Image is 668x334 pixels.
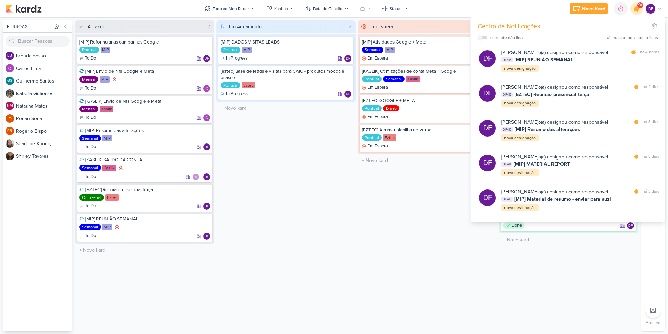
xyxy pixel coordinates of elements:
[483,88,492,98] p: DF
[203,55,210,62] div: Diego Freitas
[79,203,96,210] div: To Do
[79,173,96,180] div: To Do
[6,64,14,72] img: Carlos Lima
[7,54,12,58] p: bb
[501,65,539,72] div: nova designação
[16,90,72,97] div: I s a b e l l a G u t i e r r e s
[643,84,659,91] div: há 2 dias
[203,55,210,62] div: Responsável: Diego Freitas
[85,55,96,62] p: To Do
[362,84,388,91] div: Em Espera
[102,165,116,171] div: Kaslik
[501,127,513,132] span: DF412
[6,102,14,110] div: Natasha Matos
[88,23,104,30] div: A Fazer
[203,143,210,150] div: Diego Freitas
[362,143,388,150] div: Em Espera
[646,319,660,326] p: Arquivo
[346,23,354,30] div: 2
[479,50,496,67] div: Diego Freitas
[514,195,611,203] span: [MIP] Material de resumo - enviar para suzi
[203,233,210,240] div: Diego Freitas
[362,134,382,141] div: Pontual
[362,98,493,104] div: [EZTEC] GOOGLE + META
[226,91,248,98] p: In Progress
[203,203,210,210] div: Diego Freitas
[6,152,14,160] img: Shirley Tavares
[79,55,96,62] div: To Do
[79,68,210,75] div: [MIP] Envio de Nfs Google e Meta
[479,85,496,102] div: Diego Freitas
[483,54,492,63] p: DF
[203,85,210,92] div: Responsável: Carlos Lima
[6,139,14,148] img: Sharlene Khoury
[226,55,248,62] p: In Progress
[242,47,252,53] div: MIP
[648,6,653,12] p: DF
[85,233,96,240] p: To Do
[102,135,112,141] div: MIP
[218,103,354,113] input: + Novo kard
[192,173,199,180] img: Carlos Lima
[79,98,210,104] div: [KASLIK] Envio de Nfs Google e Meta
[501,162,512,167] span: DF411
[6,89,14,98] img: Isabella Gutierres
[370,23,393,30] div: Em Espera
[203,85,210,92] img: Carlos Lima
[205,205,209,208] p: DF
[643,188,659,195] div: há 3 dias
[8,117,12,121] p: RS
[117,164,124,171] div: Prioridade Alta
[16,102,72,110] div: N a t a s h a M a t o s
[478,22,540,31] div: Centro de Notificações
[221,82,240,88] div: Pontual
[203,173,210,180] div: Diego Freitas
[501,57,513,62] span: DF416
[203,233,210,240] div: Responsável: Diego Freitas
[501,153,608,161] div: o(a) designou como responsável
[501,204,539,211] div: nova designação
[362,127,493,133] div: [EZTEC] Arrumar planilha de verba
[100,76,110,83] div: MIP
[79,76,98,83] div: Mensal
[7,104,13,108] p: NM
[613,34,658,41] div: marcar todas como lidas
[6,23,53,30] div: Pessoas
[221,91,248,98] div: In Progress
[501,92,513,97] span: DF415
[205,23,213,30] div: 7
[79,39,210,45] div: [MIP] Reformular as campanhas Google
[367,84,388,91] p: Em Espera
[16,65,72,72] div: C a r l o s L i m a
[7,129,12,133] p: RB
[205,235,209,238] p: DF
[79,106,98,112] div: Mensal
[643,153,659,161] div: há 3 dias
[582,5,605,13] div: Novo Kard
[344,55,351,62] div: Responsável: Diego Freitas
[221,39,351,45] div: [MIP] DADOS VISITAS LEADS
[643,118,659,126] div: há 3 dias
[16,77,72,85] div: G u i l h e r m e S a n t o s
[6,77,14,85] div: Guilherme Santos
[346,57,350,61] p: DF
[501,84,538,90] b: [PERSON_NAME]
[6,114,14,123] div: Renan Sena
[501,188,608,195] div: o(a) designou como responsável
[501,189,538,195] b: [PERSON_NAME]
[85,173,96,180] p: To Do
[79,233,96,240] div: To Do
[16,153,72,160] div: S h i r l e y T a v a r e s
[479,155,496,171] div: Diego Freitas
[638,2,642,8] span: 9+
[501,118,608,126] div: o(a) designou como responsável
[79,114,96,121] div: To Do
[362,105,382,111] div: Pontual
[79,47,99,53] div: Pontual
[483,193,492,203] p: DF
[100,106,113,112] div: Kaslik
[501,154,538,160] b: [PERSON_NAME]
[221,47,240,53] div: Pontual
[501,197,513,202] span: DF413
[16,127,72,135] div: R o g e r i o B i s p o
